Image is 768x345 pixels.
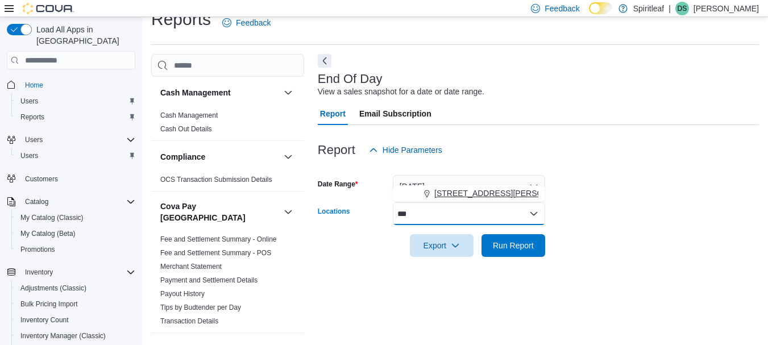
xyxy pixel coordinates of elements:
[11,93,140,109] button: Users
[529,209,538,218] button: Close list of options
[160,290,205,298] a: Payout History
[160,87,231,98] h3: Cash Management
[434,188,579,199] span: [STREET_ADDRESS][PERSON_NAME]
[20,113,44,122] span: Reports
[16,297,135,311] span: Bulk Pricing Import
[11,109,140,125] button: Reports
[16,110,49,124] a: Reports
[16,110,135,124] span: Reports
[16,313,73,327] a: Inventory Count
[16,281,135,295] span: Adjustments (Classic)
[20,133,135,147] span: Users
[11,328,140,344] button: Inventory Manager (Classic)
[20,245,55,254] span: Promotions
[160,289,205,298] span: Payout History
[160,248,271,257] span: Fee and Settlement Summary - POS
[160,303,241,312] span: Tips by Budtender per Day
[16,211,135,225] span: My Catalog (Classic)
[160,124,212,134] span: Cash Out Details
[160,151,205,163] h3: Compliance
[2,76,140,93] button: Home
[281,150,295,164] button: Compliance
[16,94,135,108] span: Users
[11,226,140,242] button: My Catalog (Beta)
[493,240,534,251] span: Run Report
[160,249,271,257] a: Fee and Settlement Summary - POS
[410,234,474,257] button: Export
[160,125,212,133] a: Cash Out Details
[25,174,58,184] span: Customers
[16,94,43,108] a: Users
[160,317,218,325] a: Transaction Details
[281,86,295,99] button: Cash Management
[11,280,140,296] button: Adjustments (Classic)
[2,132,140,148] button: Users
[20,97,38,106] span: Users
[417,234,467,257] span: Export
[16,243,135,256] span: Promotions
[151,8,211,31] h1: Reports
[160,111,218,119] a: Cash Management
[11,296,140,312] button: Bulk Pricing Import
[20,300,78,309] span: Bulk Pricing Import
[16,227,80,240] a: My Catalog (Beta)
[589,2,613,14] input: Dark Mode
[151,173,304,191] div: Compliance
[160,111,218,120] span: Cash Management
[160,87,279,98] button: Cash Management
[20,265,135,279] span: Inventory
[545,3,579,14] span: Feedback
[318,86,484,98] div: View a sales snapshot for a date or date range.
[359,102,431,125] span: Email Subscription
[589,14,590,15] span: Dark Mode
[20,172,63,186] a: Customers
[16,297,82,311] a: Bulk Pricing Import
[160,235,277,244] span: Fee and Settlement Summary - Online
[11,242,140,257] button: Promotions
[236,17,271,28] span: Feedback
[20,78,48,92] a: Home
[25,135,43,144] span: Users
[393,185,545,202] div: Choose from the following options
[481,234,545,257] button: Run Report
[20,315,69,325] span: Inventory Count
[16,227,135,240] span: My Catalog (Beta)
[16,243,60,256] a: Promotions
[16,313,135,327] span: Inventory Count
[11,312,140,328] button: Inventory Count
[11,148,140,164] button: Users
[20,331,106,340] span: Inventory Manager (Classic)
[16,329,135,343] span: Inventory Manager (Classic)
[16,149,135,163] span: Users
[23,3,74,14] img: Cova
[20,151,38,160] span: Users
[20,195,135,209] span: Catalog
[678,2,687,15] span: DS
[160,235,277,243] a: Fee and Settlement Summary - Online
[318,72,383,86] h3: End Of Day
[694,2,759,15] p: [PERSON_NAME]
[318,54,331,68] button: Next
[160,151,279,163] button: Compliance
[20,133,47,147] button: Users
[20,213,84,222] span: My Catalog (Classic)
[160,276,258,285] span: Payment and Settlement Details
[16,211,88,225] a: My Catalog (Classic)
[320,102,346,125] span: Report
[2,264,140,280] button: Inventory
[20,172,135,186] span: Customers
[160,304,241,311] a: Tips by Budtender per Day
[151,232,304,332] div: Cova Pay [GEOGRAPHIC_DATA]
[160,262,222,271] span: Merchant Statement
[16,149,43,163] a: Users
[318,180,358,189] label: Date Range
[393,175,545,198] button: [DATE]
[160,201,279,223] button: Cova Pay [GEOGRAPHIC_DATA]
[669,2,671,15] p: |
[160,263,222,271] a: Merchant Statement
[25,197,48,206] span: Catalog
[20,284,86,293] span: Adjustments (Classic)
[16,281,91,295] a: Adjustments (Classic)
[2,194,140,210] button: Catalog
[32,24,135,47] span: Load All Apps in [GEOGRAPHIC_DATA]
